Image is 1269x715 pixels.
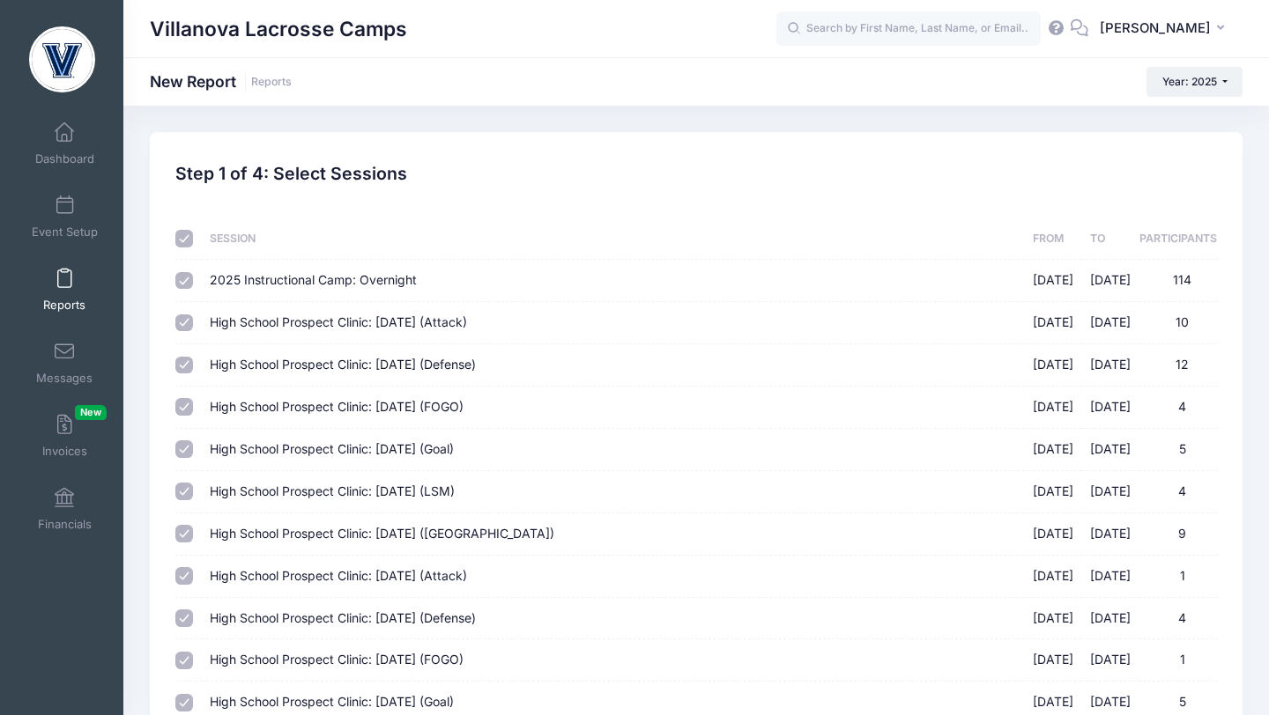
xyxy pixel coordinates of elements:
img: Villanova Lacrosse Camps [29,26,95,92]
span: High School Prospect Clinic: [DATE] (Attack) [210,568,467,583]
span: High School Prospect Clinic: [DATE] (Defense) [210,357,476,372]
h1: Villanova Lacrosse Camps [150,9,407,49]
span: High School Prospect Clinic: [DATE] (LSM) [210,483,455,498]
span: Reports [43,298,85,313]
td: [DATE] [1024,471,1082,513]
span: Invoices [42,444,87,459]
th: To [1081,218,1139,260]
td: [DATE] [1081,429,1139,471]
th: Participants [1139,218,1217,260]
h2: Step 1 of 4: Select Sessions [175,164,407,184]
span: [PERSON_NAME] [1100,18,1211,38]
td: 9 [1139,513,1217,556]
span: New [75,405,107,420]
a: Reports [251,76,292,89]
td: [DATE] [1024,556,1082,598]
span: Year: 2025 [1162,75,1217,88]
td: 1 [1139,639,1217,682]
td: [DATE] [1081,344,1139,387]
td: [DATE] [1024,260,1082,302]
span: Dashboard [35,151,94,166]
td: [DATE] [1081,513,1139,556]
td: 12 [1139,344,1217,387]
td: [DATE] [1081,471,1139,513]
td: 5 [1139,429,1217,471]
span: High School Prospect Clinic: [DATE] (Defense) [210,610,476,625]
td: [DATE] [1024,387,1082,429]
th: Session [202,218,1024,260]
span: Messages [36,371,93,386]
span: High School Prospect Clinic: [DATE] (Attack) [210,314,467,329]
a: Event Setup [23,186,107,247]
th: From [1024,218,1082,260]
td: [DATE] [1024,513,1082,556]
td: 1 [1139,556,1217,598]
td: [DATE] [1024,598,1082,640]
span: 2025 Instructional Camp: Overnight [210,272,417,287]
td: 10 [1139,302,1217,344]
a: Reports [23,259,107,321]
span: Event Setup [32,225,98,240]
span: High School Prospect Clinic: [DATE] (Goal) [210,441,454,456]
td: 4 [1139,471,1217,513]
button: [PERSON_NAME] [1088,9,1243,49]
td: [DATE] [1024,344,1082,387]
td: 114 [1139,260,1217,302]
h1: New Report [150,72,292,91]
td: [DATE] [1024,429,1082,471]
td: [DATE] [1081,639,1139,682]
a: Financials [23,478,107,540]
td: [DATE] [1081,387,1139,429]
span: High School Prospect Clinic: [DATE] ([GEOGRAPHIC_DATA]) [210,526,554,541]
td: 4 [1139,387,1217,429]
td: [DATE] [1024,302,1082,344]
span: High School Prospect Clinic: [DATE] (Goal) [210,694,454,709]
td: [DATE] [1081,302,1139,344]
td: [DATE] [1081,260,1139,302]
span: High School Prospect Clinic: [DATE] (FOGO) [210,399,464,414]
td: [DATE] [1024,639,1082,682]
td: [DATE] [1081,556,1139,598]
a: Messages [23,332,107,394]
button: Year: 2025 [1147,67,1243,97]
a: Dashboard [23,113,107,174]
a: InvoicesNew [23,405,107,467]
td: 4 [1139,598,1217,640]
span: High School Prospect Clinic: [DATE] (FOGO) [210,652,464,667]
input: Search by First Name, Last Name, or Email... [776,11,1041,47]
td: [DATE] [1081,598,1139,640]
span: Financials [38,517,92,532]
